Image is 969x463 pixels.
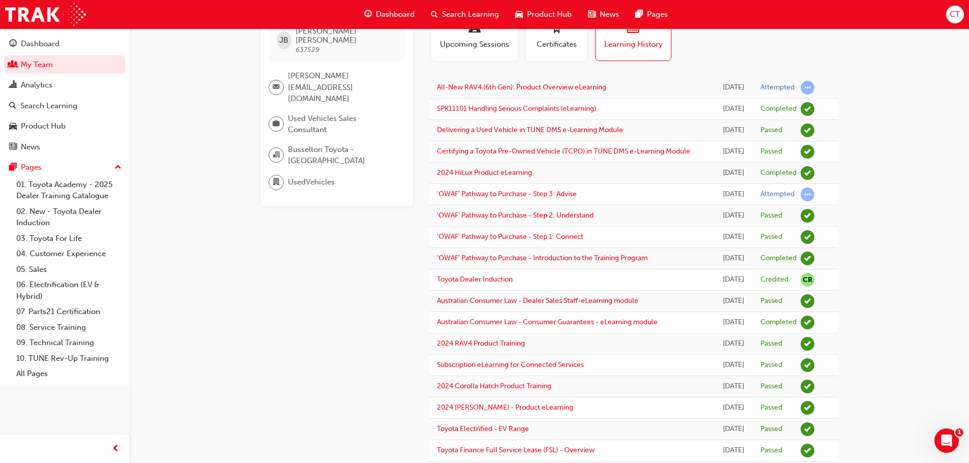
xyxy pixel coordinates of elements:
[468,21,481,35] span: laptop-icon
[437,168,532,177] a: 2024 HiLux Product eLearning
[273,81,280,94] span: email-icon
[4,55,126,74] a: My Team
[9,163,17,172] span: pages-icon
[21,38,60,50] div: Dashboard
[722,338,745,350] div: Thu Feb 20 2025 12:49:20 GMT+0800 (Australian Western Standard Time)
[801,209,814,223] span: learningRecordVerb_PASS-icon
[722,274,745,286] div: Tue Mar 25 2025 20:00:00 GMT+0800 (Australian Western Standard Time)
[4,117,126,136] a: Product Hub
[423,4,507,25] a: search-iconSearch Learning
[760,104,797,114] div: Completed
[635,8,643,21] span: pages-icon
[12,335,126,351] a: 09. Technical Training
[21,141,40,153] div: News
[955,428,963,437] span: 1
[4,138,126,157] a: News
[722,423,745,435] div: Thu Oct 03 2024 08:57:38 GMT+0800 (Australian Western Standard Time)
[273,117,280,131] span: briefcase-icon
[588,8,596,21] span: news-icon
[442,9,499,20] span: Search Learning
[760,190,795,199] div: Attempted
[627,21,639,35] span: calendar-icon
[4,158,126,177] button: Pages
[5,3,86,26] img: Trak
[12,177,126,204] a: 01. Toyota Academy - 2025 Dealer Training Catalogue
[288,176,335,188] span: UsedVehicles
[437,318,658,326] a: Australian Consumer Law - Consumer Guarantees - eLearning module
[9,122,17,131] span: car-icon
[437,254,648,262] a: 'OWAF' Pathway to Purchase - Introduction to the Training Program
[722,167,745,179] div: Tue Apr 15 2025 14:25:42 GMT+0800 (Australian Western Standard Time)
[603,39,663,50] span: Learning History
[527,9,572,20] span: Product Hub
[760,446,782,455] div: Passed
[722,253,745,264] div: Mon Apr 07 2025 11:11:27 GMT+0800 (Australian Western Standard Time)
[437,83,606,91] a: All-New RAV4 (6th Gen): Product Overview eLearning
[722,189,745,200] div: Mon Apr 07 2025 15:06:39 GMT+0800 (Australian Western Standard Time)
[534,39,579,50] span: Certificates
[760,126,782,135] div: Passed
[801,294,814,308] span: learningRecordVerb_PASS-icon
[9,40,17,49] span: guage-icon
[801,316,814,329] span: learningRecordVerb_COMPLETE-icon
[356,4,423,25] a: guage-iconDashboard
[760,232,782,242] div: Passed
[9,60,17,70] span: people-icon
[12,204,126,231] a: 02. New - Toyota Dealer Induction
[801,166,814,180] span: learningRecordVerb_COMPLETE-icon
[12,320,126,335] a: 08. Service Training
[760,147,782,157] div: Passed
[526,10,587,61] button: Certificates
[364,8,372,21] span: guage-icon
[760,339,782,349] div: Passed
[722,445,745,456] div: Thu Oct 03 2024 08:52:57 GMT+0800 (Australian Western Standard Time)
[722,210,745,222] div: Mon Apr 07 2025 14:58:51 GMT+0800 (Australian Western Standard Time)
[288,144,397,167] span: Busselton Toyota - [GEOGRAPHIC_DATA]
[722,317,745,328] div: Sat Mar 01 2025 08:18:07 GMT+0800 (Australian Western Standard Time)
[801,273,814,287] span: null-icon
[760,254,797,263] div: Completed
[9,81,17,90] span: chart-icon
[21,79,52,91] div: Analytics
[431,8,438,21] span: search-icon
[437,147,690,156] a: Certifying a Toyota Pre-Owned Vehicle (TCPO) in TUNE DMS e-Learning Module
[112,443,120,455] span: prev-icon
[600,9,619,20] span: News
[507,4,580,25] a: car-iconProduct Hub
[437,360,584,369] a: Subscription eLearning for Connected Services
[437,446,595,454] a: Toyota Finance Full Service Lease (FSL) - Overview
[595,10,671,61] button: Learning History
[437,211,594,220] a: 'OWAF' Pathway to Purchase - Step 2: Understand
[722,381,745,392] div: Thu Feb 20 2025 12:39:15 GMT+0800 (Australian Western Standard Time)
[760,403,782,413] div: Passed
[273,148,280,162] span: organisation-icon
[20,100,77,112] div: Search Learning
[801,380,814,393] span: learningRecordVerb_PASS-icon
[760,211,782,221] div: Passed
[550,21,563,35] span: award-icon
[722,146,745,158] div: Tue May 06 2025 15:56:59 GMT+0800 (Australian Western Standard Time)
[4,35,126,53] a: Dashboard
[437,382,551,390] a: 2024 Corolla Hatch Product Training
[801,252,814,265] span: learningRecordVerb_COMPLETE-icon
[801,230,814,244] span: learningRecordVerb_PASS-icon
[437,232,583,241] a: 'OWAF' Pathway to Purchase - Step 1: Connect
[760,360,782,370] div: Passed
[515,8,523,21] span: car-icon
[722,125,745,136] div: Wed Jul 30 2025 09:29:38 GMT+0800 (Australian Western Standard Time)
[4,33,126,158] button: DashboardMy TeamAnalyticsSearch LearningProduct HubNews
[12,366,126,382] a: All Pages
[801,124,814,137] span: learningRecordVerb_PASS-icon
[296,45,319,54] span: 637529
[801,81,814,95] span: learningRecordVerb_ATTEMPT-icon
[4,97,126,115] a: Search Learning
[273,176,280,189] span: department-icon
[722,82,745,94] div: Mon Sep 08 2025 11:28:05 GMT+0800 (Australian Western Standard Time)
[12,351,126,366] a: 10. TUNE Rev-Up Training
[722,231,745,243] div: Mon Apr 07 2025 11:41:25 GMT+0800 (Australian Western Standard Time)
[722,359,745,371] div: Thu Feb 20 2025 12:42:39 GMT+0800 (Australian Western Standard Time)
[12,277,126,304] a: 06. Electrification (EV & Hybrid)
[279,35,288,46] span: JB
